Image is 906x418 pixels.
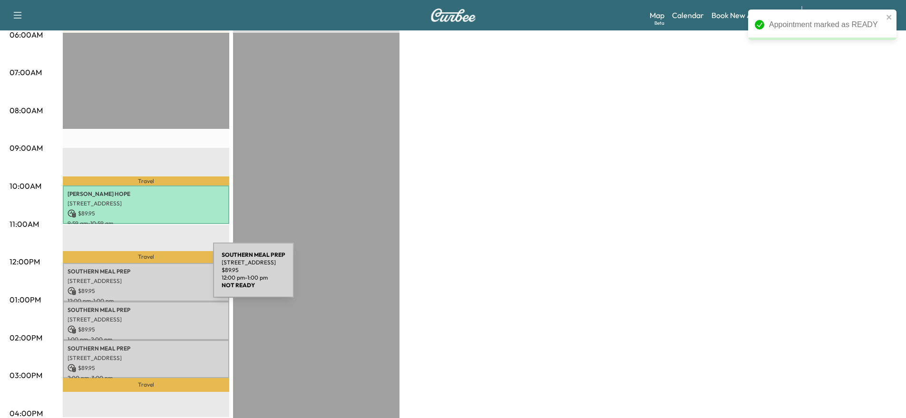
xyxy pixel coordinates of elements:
p: 1:00 pm - 2:00 pm [68,336,224,343]
p: [STREET_ADDRESS] [68,316,224,323]
a: Calendar [672,10,704,21]
b: SOUTHERN MEAL PREP [222,251,285,258]
p: 12:00PM [10,256,40,267]
p: SOUTHERN MEAL PREP [68,268,224,275]
p: Travel [63,176,229,185]
b: NOT READY [222,282,255,289]
p: Travel [63,251,229,263]
p: [STREET_ADDRESS] [68,354,224,362]
p: 2:00 pm - 3:00 pm [68,374,224,382]
div: Appointment marked as READY [769,19,883,30]
p: 07:00AM [10,67,42,78]
p: 06:00AM [10,29,43,40]
p: [PERSON_NAME] HOPE [68,190,224,198]
p: SOUTHERN MEAL PREP [68,306,224,314]
p: 9:59 am - 10:59 am [68,220,224,227]
p: 02:00PM [10,332,42,343]
img: Curbee Logo [430,9,476,22]
p: 12:00 pm - 1:00 pm [222,274,285,282]
p: SOUTHERN MEAL PREP [68,345,224,352]
p: [STREET_ADDRESS] [68,277,224,285]
p: 01:00PM [10,294,41,305]
p: [STREET_ADDRESS] [222,259,285,266]
p: $ 89.95 [222,266,285,274]
p: $ 89.95 [68,364,224,372]
p: 08:00AM [10,105,43,116]
p: $ 89.95 [68,287,224,295]
p: 11:00AM [10,218,39,230]
p: $ 89.95 [68,209,224,218]
p: [STREET_ADDRESS] [68,200,224,207]
p: 03:00PM [10,369,42,381]
button: close [886,13,893,21]
p: 10:00AM [10,180,41,192]
a: Book New Appointment [711,10,792,21]
p: $ 89.95 [68,325,224,334]
p: 12:00 pm - 1:00 pm [68,297,224,305]
p: Travel [63,378,229,391]
p: 09:00AM [10,142,43,154]
a: MapBeta [650,10,664,21]
div: Beta [654,19,664,27]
